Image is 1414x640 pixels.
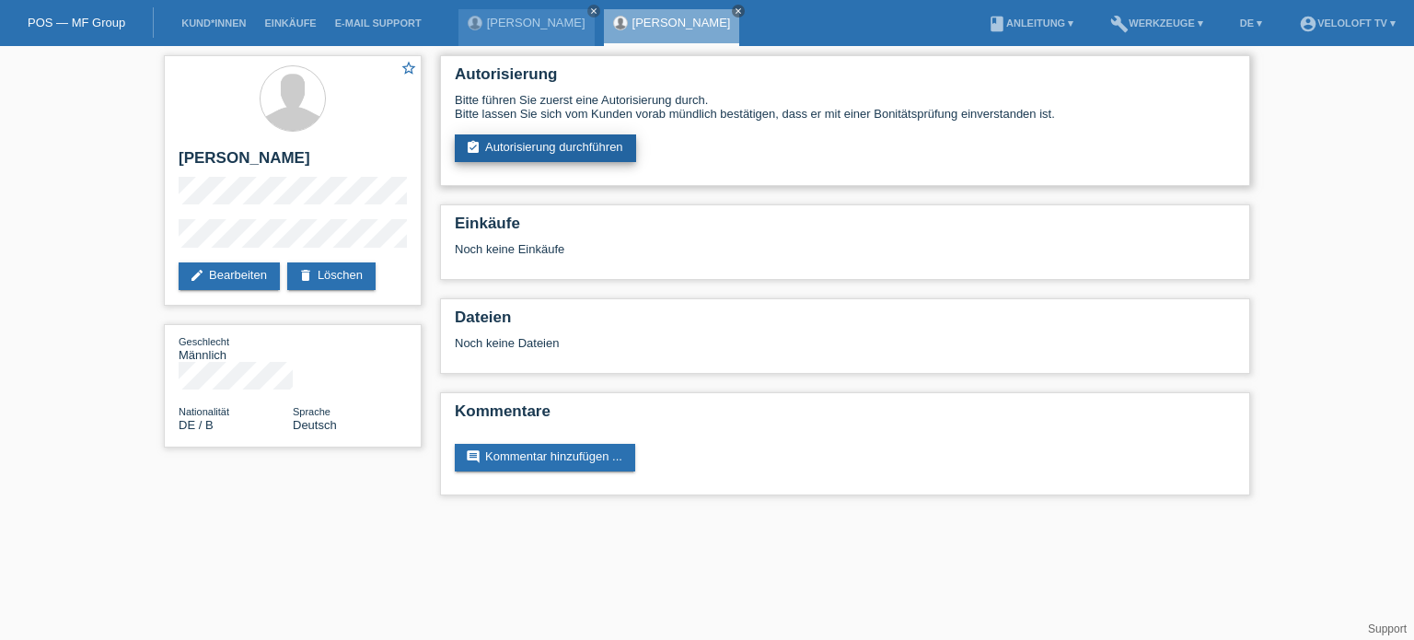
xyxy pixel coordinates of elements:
[179,336,229,347] span: Geschlecht
[179,262,280,290] a: editBearbeiten
[466,449,481,464] i: comment
[1299,15,1317,33] i: account_circle
[1290,17,1405,29] a: account_circleVeloLoft TV ▾
[455,336,1017,350] div: Noch keine Dateien
[455,215,1235,242] h2: Einkäufe
[979,17,1083,29] a: bookAnleitung ▾
[326,17,431,29] a: E-Mail Support
[587,5,600,17] a: close
[1101,17,1212,29] a: buildWerkzeuge ▾
[1231,17,1271,29] a: DE ▾
[179,406,229,417] span: Nationalität
[455,402,1235,430] h2: Kommentare
[988,15,1006,33] i: book
[28,16,125,29] a: POS — MF Group
[455,444,635,471] a: commentKommentar hinzufügen ...
[1110,15,1129,33] i: build
[455,242,1235,270] div: Noch keine Einkäufe
[172,17,255,29] a: Kund*innen
[255,17,325,29] a: Einkäufe
[287,262,376,290] a: deleteLöschen
[455,93,1235,121] div: Bitte führen Sie zuerst eine Autorisierung durch. Bitte lassen Sie sich vom Kunden vorab mündlich...
[400,60,417,76] i: star_border
[455,65,1235,93] h2: Autorisierung
[632,16,731,29] a: [PERSON_NAME]
[466,140,481,155] i: assignment_turned_in
[487,16,585,29] a: [PERSON_NAME]
[734,6,743,16] i: close
[1368,623,1407,635] a: Support
[455,308,1235,336] h2: Dateien
[190,268,204,283] i: edit
[732,5,745,17] a: close
[179,149,407,177] h2: [PERSON_NAME]
[179,418,214,432] span: Deutschland / B / 11.01.2025
[455,134,636,162] a: assignment_turned_inAutorisierung durchführen
[293,418,337,432] span: Deutsch
[589,6,598,16] i: close
[298,268,313,283] i: delete
[293,406,330,417] span: Sprache
[179,334,293,362] div: Männlich
[400,60,417,79] a: star_border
